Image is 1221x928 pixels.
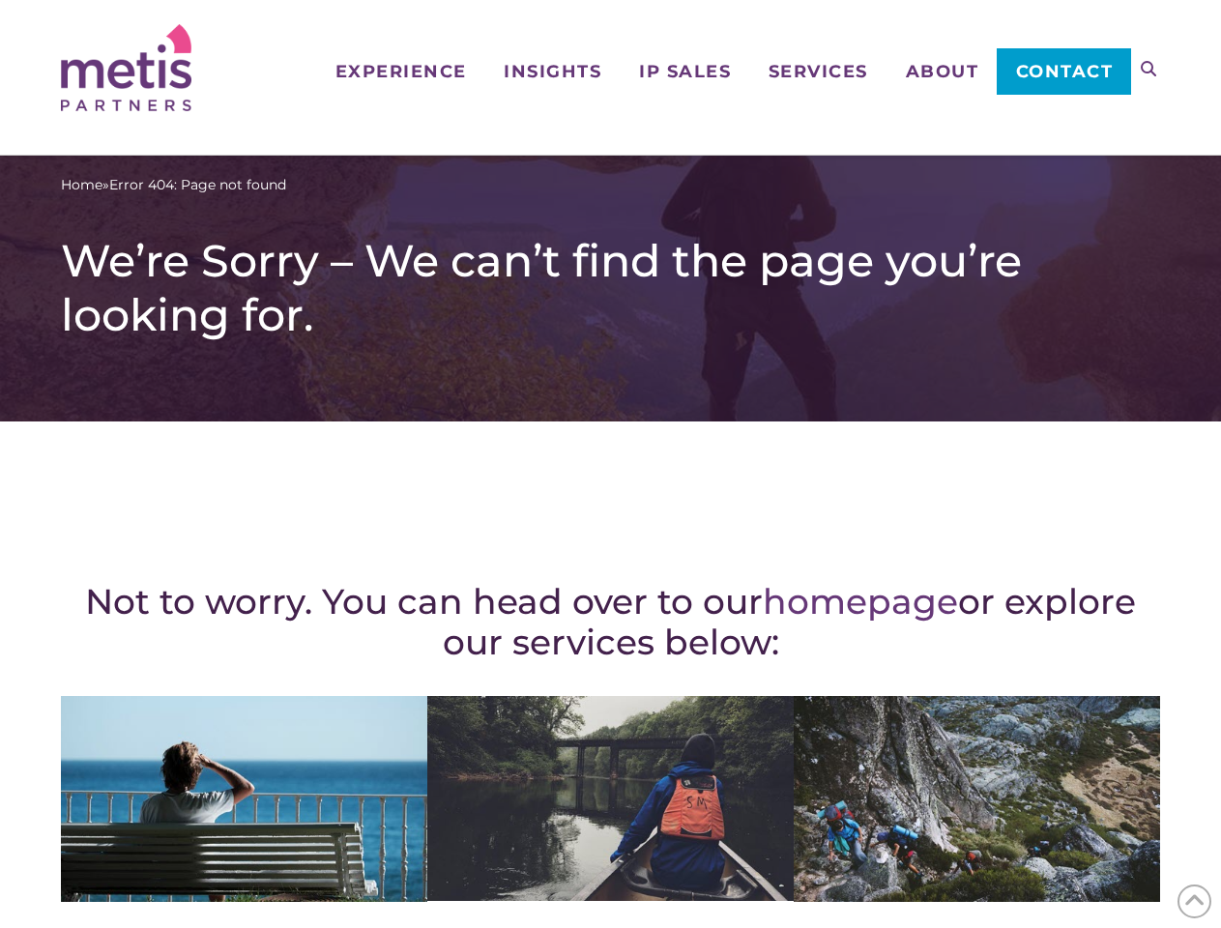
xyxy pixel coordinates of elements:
[769,63,868,80] span: Services
[763,580,958,623] a: homepage
[906,63,979,80] span: About
[997,48,1131,95] a: Contact
[1016,63,1114,80] span: Contact
[61,234,1160,342] h1: We’re Sorry – We can’t find the page you’re looking for.
[61,581,1160,662] h2: Not to worry. You can head over to our or explore our services below:
[1177,884,1211,918] span: Back to Top
[109,175,286,195] span: Error 404: Page not found
[639,63,731,80] span: IP Sales
[61,175,102,195] a: Home
[504,63,601,80] span: Insights
[61,24,191,111] img: Metis Partners
[335,63,467,80] span: Experience
[61,175,286,195] span: »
